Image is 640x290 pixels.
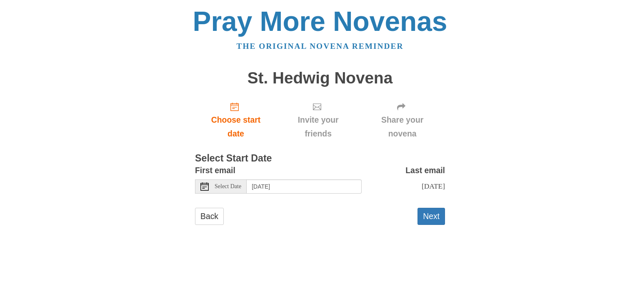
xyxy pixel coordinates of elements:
[405,164,445,177] label: Last email
[368,113,437,141] span: Share your novena
[417,208,445,225] button: Next
[422,182,445,190] span: [DATE]
[195,208,224,225] a: Back
[237,42,404,50] a: The original novena reminder
[285,113,351,141] span: Invite your friends
[195,164,235,177] label: First email
[360,95,445,145] div: Click "Next" to confirm your start date first.
[277,95,360,145] div: Click "Next" to confirm your start date first.
[193,6,447,37] a: Pray More Novenas
[215,184,241,189] span: Select Date
[203,113,268,141] span: Choose start date
[195,69,445,87] h1: St. Hedwig Novena
[195,153,445,164] h3: Select Start Date
[195,95,277,145] a: Choose start date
